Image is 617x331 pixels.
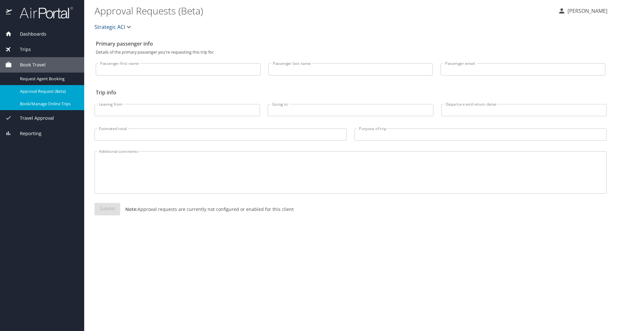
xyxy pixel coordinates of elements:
[555,5,610,17] button: [PERSON_NAME]
[94,22,125,31] span: Strategic ACI
[20,101,76,107] span: Book/Manage Online Trips
[92,21,135,33] button: Strategic ACI
[12,130,41,137] span: Reporting
[96,50,605,54] p: Details of the primary passenger you're requesting this trip for
[12,46,31,53] span: Trips
[566,7,607,15] p: [PERSON_NAME]
[96,87,605,98] h2: Trip info
[13,6,73,19] img: airportal-logo.png
[125,206,138,212] strong: Note:
[12,61,46,68] span: Book Travel
[20,76,76,82] span: Request Agent Booking
[12,115,54,122] span: Travel Approval
[120,206,294,213] p: Approval requests are currently not configured or enabled for this client
[94,1,553,21] h1: Approval Requests (Beta)
[20,88,76,94] span: Approval Request (Beta)
[96,39,605,49] h2: Primary passenger info
[12,30,46,38] span: Dashboards
[6,6,13,19] img: icon-airportal.png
